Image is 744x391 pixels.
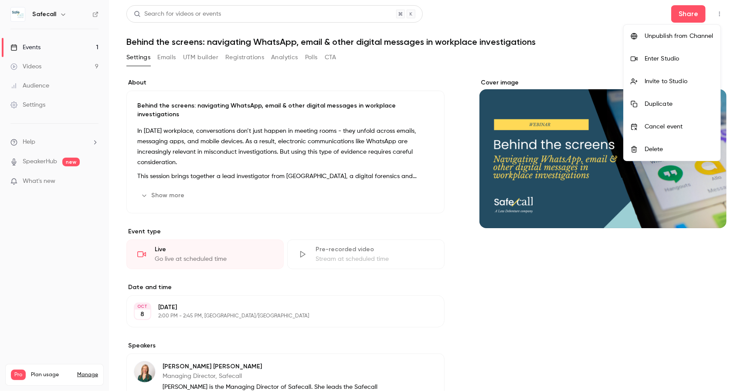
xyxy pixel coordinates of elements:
div: Enter Studio [645,54,713,63]
div: Cancel event [645,122,713,131]
div: Invite to Studio [645,77,713,86]
div: Unpublish from Channel [645,32,713,40]
div: Duplicate [645,100,713,108]
div: Delete [645,145,713,154]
